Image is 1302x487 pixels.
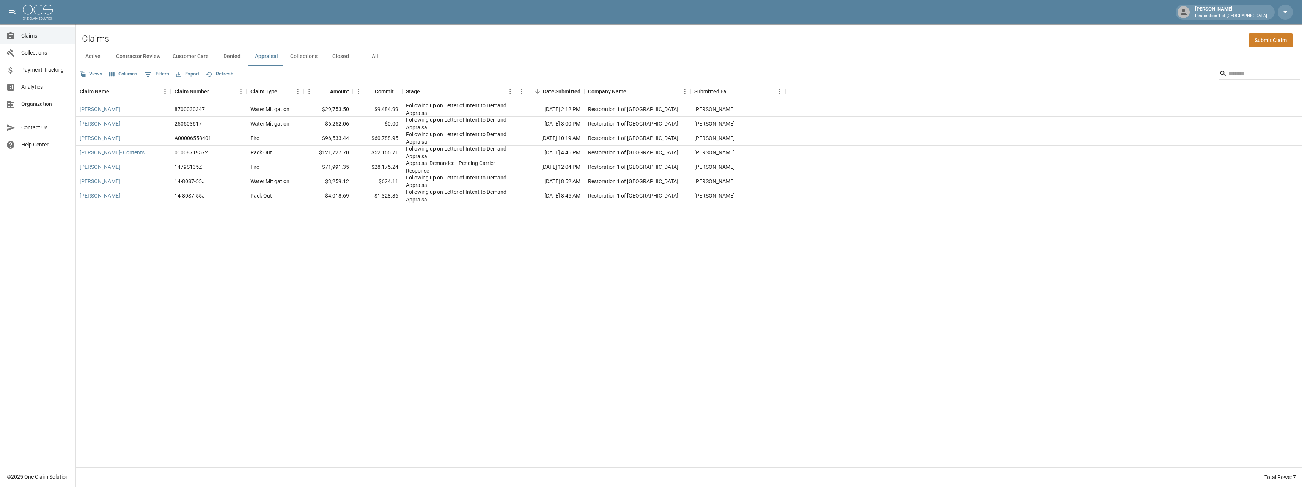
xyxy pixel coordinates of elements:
button: Menu [235,86,247,97]
button: Sort [364,86,375,97]
div: Committed Amount [375,81,398,102]
div: Appraisal Demanded - Pending Carrier Response [406,159,512,174]
button: Denied [215,47,249,66]
span: Claims [21,32,69,40]
div: Following up on Letter of Intent to Demand Appraisal [406,116,512,131]
div: Water Mitigation [250,178,289,185]
button: Sort [319,86,330,97]
div: Claim Name [76,81,171,102]
button: Export [174,68,201,80]
div: Amanda Murry [694,105,735,113]
button: Collections [284,47,324,66]
div: Pack Out [250,149,272,156]
button: Sort [532,86,543,97]
div: [DATE] 8:52 AM [516,174,584,189]
div: Company Name [588,81,626,102]
span: Analytics [21,83,69,91]
button: Menu [353,86,364,97]
div: Water Mitigation [250,120,289,127]
div: 250503617 [175,120,202,127]
button: Refresh [204,68,235,80]
div: Restoration 1 of Evansville [588,163,678,171]
button: Menu [303,86,315,97]
div: Claim Number [171,81,247,102]
div: 01008719572 [175,149,208,156]
div: Water Mitigation [250,105,289,113]
div: Company Name [584,81,690,102]
button: open drawer [5,5,20,20]
div: dynamic tabs [76,47,1302,66]
div: Amanda Murry [694,120,735,127]
div: $0.00 [353,117,402,131]
div: Claim Type [250,81,277,102]
div: $28,175.24 [353,160,402,174]
div: $60,788.95 [353,131,402,146]
div: $29,753.50 [303,102,353,117]
a: [PERSON_NAME]- Contents [80,149,145,156]
button: Sort [209,86,220,97]
div: $1,328.36 [353,189,402,203]
div: Following up on Letter of Intent to Demand Appraisal [406,145,512,160]
div: [DATE] 4:45 PM [516,146,584,160]
img: ocs-logo-white-transparent.png [23,5,53,20]
button: Contractor Review [110,47,167,66]
div: Total Rows: 7 [1264,473,1296,481]
button: All [358,47,392,66]
button: Select columns [107,68,139,80]
div: Stage [406,81,420,102]
a: [PERSON_NAME] [80,178,120,185]
span: Collections [21,49,69,57]
button: Active [76,47,110,66]
div: Committed Amount [353,81,402,102]
a: [PERSON_NAME] [80,163,120,171]
button: Menu [505,86,516,97]
div: [DATE] 10:19 AM [516,131,584,146]
div: Search [1219,68,1300,81]
div: Claim Name [80,81,109,102]
div: Restoration 1 of Evansville [588,192,678,200]
div: Claim Type [247,81,303,102]
div: [DATE] 2:12 PM [516,102,584,117]
div: 8700030347 [175,105,205,113]
div: Fire [250,163,259,171]
a: [PERSON_NAME] [80,105,120,113]
div: A00006558401 [175,134,211,142]
div: Fire [250,134,259,142]
button: Menu [159,86,171,97]
button: Views [77,68,104,80]
div: [PERSON_NAME] [1192,5,1270,19]
button: Sort [726,86,737,97]
div: [DATE] 8:45 AM [516,189,584,203]
div: Restoration 1 of Evansville [588,105,678,113]
div: Amanda Murry [694,178,735,185]
button: Menu [516,86,527,97]
a: [PERSON_NAME] [80,134,120,142]
div: [DATE] 12:04 PM [516,160,584,174]
div: Restoration 1 of Evansville [588,178,678,185]
div: Restoration 1 of Evansville [588,149,678,156]
span: Payment Tracking [21,66,69,74]
div: Following up on Letter of Intent to Demand Appraisal [406,174,512,189]
button: Customer Care [167,47,215,66]
div: 1479S135Z [175,163,202,171]
div: $121,727.70 [303,146,353,160]
div: Following up on Letter of Intent to Demand Appraisal [406,102,512,117]
div: $9,484.99 [353,102,402,117]
div: Restoration 1 of Evansville [588,134,678,142]
div: Amanda Murry [694,192,735,200]
a: [PERSON_NAME] [80,120,120,127]
p: Restoration 1 of [GEOGRAPHIC_DATA] [1195,13,1267,19]
span: Organization [21,100,69,108]
div: Submitted By [694,81,726,102]
div: Amanda Murry [694,149,735,156]
button: Appraisal [249,47,284,66]
div: $624.11 [353,174,402,189]
div: Restoration 1 of Evansville [588,120,678,127]
div: Following up on Letter of Intent to Demand Appraisal [406,130,512,146]
a: [PERSON_NAME] [80,192,120,200]
span: Contact Us [21,124,69,132]
button: Sort [420,86,431,97]
button: Sort [277,86,288,97]
span: Help Center [21,141,69,149]
div: 14-80S7-55J [175,192,205,200]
